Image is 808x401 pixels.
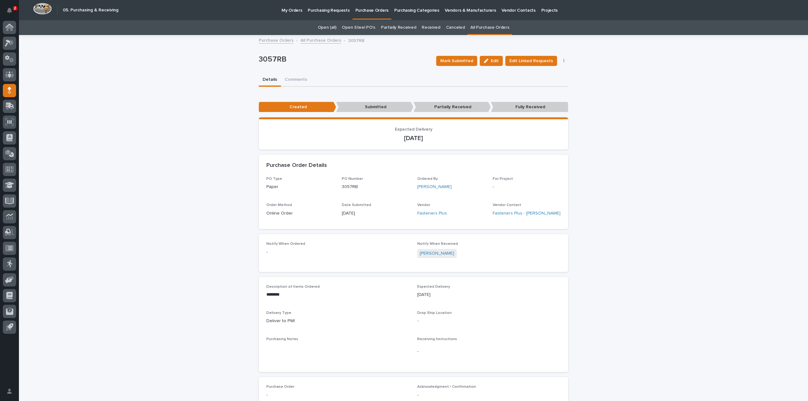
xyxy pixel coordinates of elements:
a: All Purchase Orders [470,20,509,35]
a: Purchase Orders [259,36,294,44]
p: - [266,249,410,256]
button: Notifications [3,4,16,17]
p: [DATE] [342,210,410,217]
h2: Purchase Order Details [266,162,327,169]
a: All Purchase Orders [300,36,341,44]
a: Partially Received [381,20,416,35]
span: PO Number [342,177,363,181]
p: [DATE] [417,292,561,298]
button: Details [259,74,281,87]
a: Fasteners Plus - [PERSON_NAME] [493,210,561,217]
span: Order Method [266,203,292,207]
p: 3057RB [259,55,431,64]
span: PO Type [266,177,282,181]
a: [PERSON_NAME] [417,184,452,190]
p: [DATE] [266,134,561,142]
p: Deliver to PWI [266,318,410,324]
span: Vendor Contact [493,203,521,207]
button: Comments [281,74,311,87]
img: Workspace Logo [33,3,52,15]
button: Edit Linked Requests [505,56,557,66]
button: Edit [480,56,503,66]
p: - [266,392,410,398]
p: Partially Received [413,102,491,112]
div: Notifications2 [8,8,16,18]
h2: 05. Purchasing & Receiving [63,8,118,13]
span: Edit [491,59,499,63]
p: 3057RB [348,37,365,44]
span: Receiving Instructions [417,337,457,341]
p: Created [259,102,336,112]
span: Notify When Received [417,242,458,246]
p: 2 [14,6,16,10]
span: Notify When Ordered [266,242,305,246]
span: Expected Delivery [417,285,450,289]
p: Submitted [336,102,413,112]
a: [PERSON_NAME] [420,250,454,257]
span: For Project [493,177,513,181]
span: Vendor [417,203,430,207]
span: Purchasing Notes [266,337,298,341]
span: Ordered By [417,177,438,181]
p: Fully Received [491,102,568,112]
span: Delivery Type [266,311,291,315]
span: Date Submitted [342,203,371,207]
p: - [417,318,561,324]
p: - [417,348,561,355]
span: Mark Submitted [440,58,473,64]
span: Purchase Order [266,385,294,389]
a: Canceled [446,20,465,35]
span: Expected Delivery [395,127,432,132]
span: Acknowledgment / Confirmation [417,385,476,389]
button: Mark Submitted [436,56,477,66]
p: - [493,184,561,190]
span: Description of Items Ordered [266,285,320,289]
a: Open Steel PO's [342,20,375,35]
a: Fasteners Plus [417,210,447,217]
p: Paper [266,184,334,190]
a: Open (all) [318,20,336,35]
span: Edit Linked Requests [509,58,553,64]
span: Drop Ship Location [417,311,452,315]
p: Online Order [266,210,334,217]
p: 3057RB [342,184,410,190]
p: - [417,392,561,398]
a: Received [422,20,440,35]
